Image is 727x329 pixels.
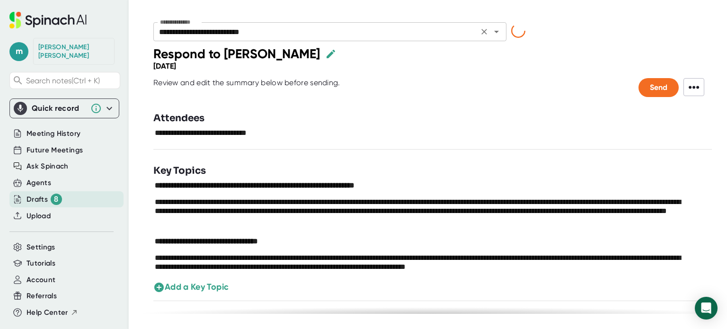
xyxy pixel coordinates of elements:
div: Review and edit the summary below before sending. [153,78,340,97]
div: 8 [51,194,62,205]
span: Help Center [27,307,68,318]
h3: Attendees [153,111,204,125]
button: Open [490,25,503,38]
div: Open Intercom Messenger [695,297,718,320]
span: Search notes (Ctrl + K) [26,76,117,85]
span: Send [650,83,667,92]
div: Quick record [14,99,115,118]
div: Michael Schmidt [38,43,109,60]
button: Settings [27,242,55,253]
button: Help Center [27,307,78,318]
h3: Key Topics [153,164,206,178]
button: Agents [27,178,51,188]
button: Meeting History [27,128,80,139]
span: m [9,42,28,61]
button: Ask Spinach [27,161,69,172]
button: Upload [27,211,51,222]
div: [DATE] [153,62,176,71]
button: Future Meetings [27,145,83,156]
span: ••• [683,78,704,96]
div: Quick record [32,104,86,113]
button: Account [27,275,55,285]
div: Drafts [27,194,62,205]
button: Referrals [27,291,57,302]
button: Send [638,78,679,97]
button: Add a Key Topic [153,281,229,293]
button: Drafts 8 [27,194,62,205]
button: Tutorials [27,258,55,269]
div: Respond to [PERSON_NAME] [153,46,320,62]
button: Clear [478,25,491,38]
